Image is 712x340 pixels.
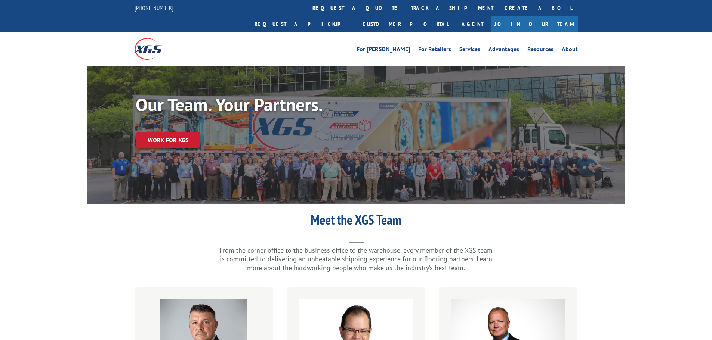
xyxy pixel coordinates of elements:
p: From the corner office to the business office to the warehouse, every member of the XGS team is c... [207,246,506,272]
a: Join Our Team [491,16,578,32]
a: Customer Portal [357,16,454,32]
a: Services [459,46,480,54]
a: Resources [527,46,554,54]
a: About [562,46,578,54]
a: [PHONE_NUMBER] [135,4,173,12]
h1: Meet the XGS Team [207,213,506,230]
a: For [PERSON_NAME] [357,46,410,54]
a: Agent [454,16,491,32]
a: For Retailers [418,46,451,54]
a: Advantages [488,46,519,54]
a: Work for XGS [136,132,200,148]
a: Request a pickup [249,16,357,32]
h1: Our Team. Your Partners. [136,96,360,117]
